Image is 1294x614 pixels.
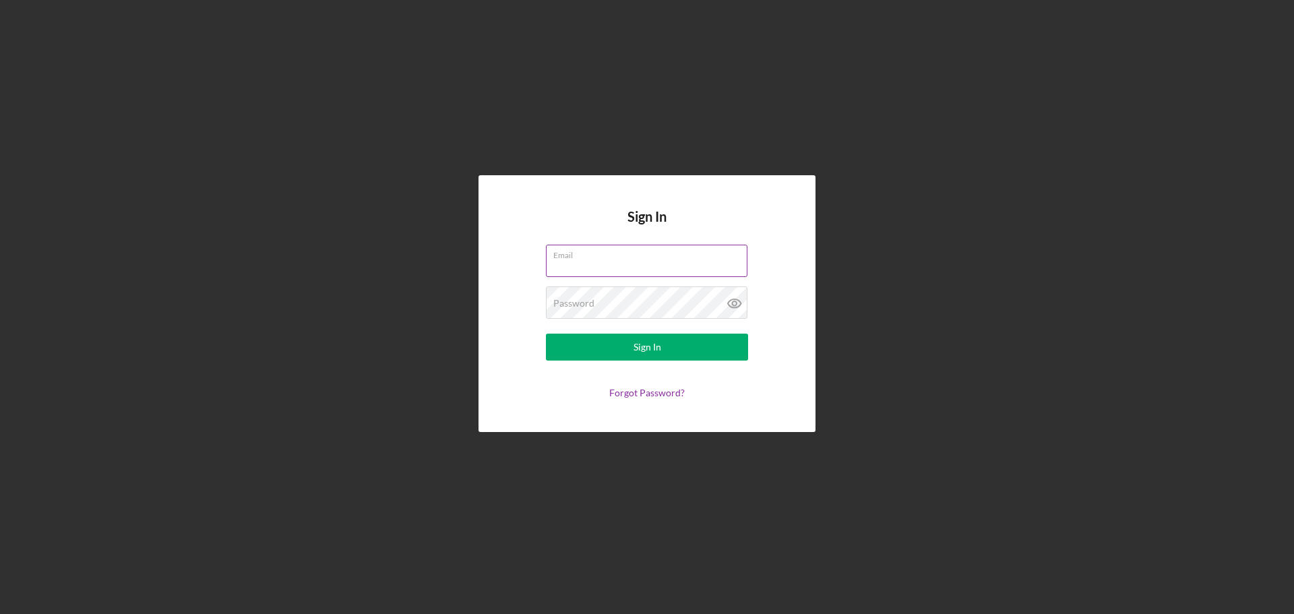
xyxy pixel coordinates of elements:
label: Password [553,298,594,309]
label: Email [553,245,747,260]
div: Sign In [634,334,661,361]
h4: Sign In [627,209,667,245]
a: Forgot Password? [609,387,685,398]
button: Sign In [546,334,748,361]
